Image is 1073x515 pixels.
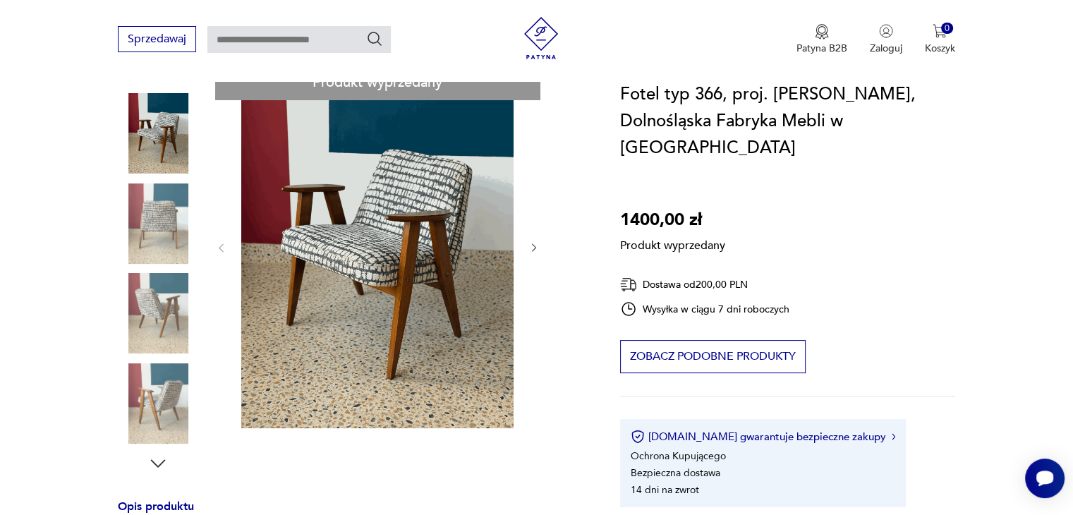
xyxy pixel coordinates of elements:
p: Patyna B2B [796,42,847,55]
li: Ochrona Kupującego [631,449,726,463]
img: Patyna - sklep z meblami i dekoracjami vintage [520,17,562,59]
li: Bezpieczna dostawa [631,466,720,480]
button: Sprzedawaj [118,26,196,52]
p: Koszyk [925,42,955,55]
iframe: Smartsupp widget button [1025,459,1065,498]
button: [DOMAIN_NAME] gwarantuje bezpieczne zakupy [631,430,895,444]
img: Ikona koszyka [933,24,947,38]
div: 0 [941,23,953,35]
button: 0Koszyk [925,24,955,55]
div: Dostawa od 200,00 PLN [620,276,789,293]
a: Sprzedawaj [118,35,196,45]
button: Patyna B2B [796,24,847,55]
div: Wysyłka w ciągu 7 dni roboczych [620,301,789,317]
button: Szukaj [366,30,383,47]
img: Ikona medalu [815,24,829,40]
a: Ikona medaluPatyna B2B [796,24,847,55]
h1: Fotel typ 366, proj. [PERSON_NAME], Dolnośląska Fabryka Mebli w [GEOGRAPHIC_DATA] [620,81,955,162]
button: Zobacz podobne produkty [620,340,806,373]
img: Ikonka użytkownika [879,24,893,38]
p: Produkt wyprzedany [620,234,725,253]
p: Zaloguj [870,42,902,55]
li: 14 dni na zwrot [631,483,699,497]
img: Ikona certyfikatu [631,430,645,444]
img: Ikona strzałki w prawo [892,433,896,440]
button: Zaloguj [870,24,902,55]
p: 1400,00 zł [620,207,725,234]
img: Ikona dostawy [620,276,637,293]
